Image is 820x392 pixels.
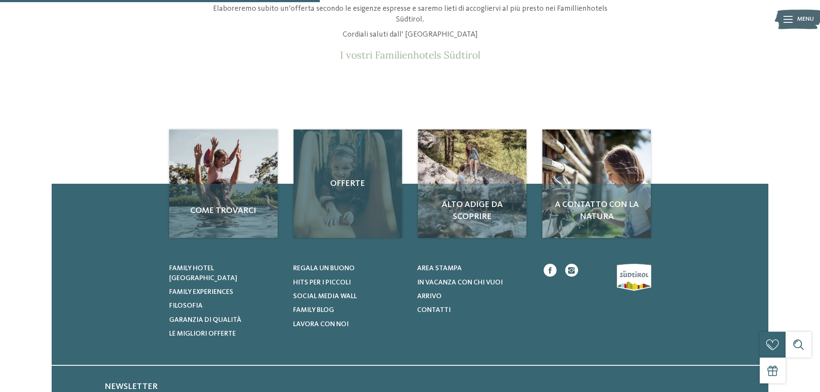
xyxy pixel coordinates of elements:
a: Richiesta A contatto con la natura [542,130,651,238]
p: I vostri Familienhotels Südtirol [206,49,615,61]
a: Family experiences [169,287,282,297]
span: Le migliori offerte [169,330,236,337]
a: Social Media Wall [293,292,406,301]
span: Family Blog [293,307,334,314]
span: Filosofia [169,302,203,309]
span: Garanzia di qualità [169,317,241,324]
a: Family hotel [GEOGRAPHIC_DATA] [169,264,282,283]
a: Richiesta Come trovarci [169,130,278,238]
a: Filosofia [169,301,282,311]
a: Family Blog [293,306,406,315]
span: Area stampa [417,265,462,272]
img: Richiesta [169,130,278,238]
span: Offerte [302,178,393,190]
span: Contatti [417,307,451,314]
a: Garanzia di qualità [169,315,282,325]
img: Richiesta [418,130,526,238]
span: Newsletter [105,383,158,391]
a: Richiesta Offerte [294,130,402,238]
span: Alto Adige da scoprire [427,199,518,223]
span: In vacanza con chi vuoi [417,279,503,286]
img: Richiesta [542,130,651,238]
a: Arrivo [417,292,530,301]
span: Family hotel [GEOGRAPHIC_DATA] [169,265,237,281]
p: Elaboreremo subito un’offerta secondo le esigenze espresse e saremo lieti di accogliervi al più p... [206,3,615,25]
span: Social Media Wall [293,293,357,300]
span: Lavora con noi [293,321,349,328]
a: Regala un buono [293,264,406,273]
a: Contatti [417,306,530,315]
p: Cordiali saluti dall’ [GEOGRAPHIC_DATA] [206,29,615,40]
a: Lavora con noi [293,320,406,329]
a: Area stampa [417,264,530,273]
span: Family experiences [169,289,233,296]
a: Le migliori offerte [169,329,282,339]
span: A contatto con la natura [551,199,642,223]
span: Regala un buono [293,265,355,272]
a: Hits per i piccoli [293,278,406,287]
a: In vacanza con chi vuoi [417,278,530,287]
span: Hits per i piccoli [293,279,351,286]
span: Come trovarci [178,205,269,217]
a: Richiesta Alto Adige da scoprire [418,130,526,238]
span: Arrivo [417,293,442,300]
